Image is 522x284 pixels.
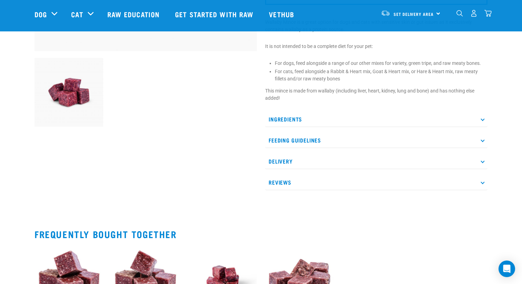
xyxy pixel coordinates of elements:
[35,9,47,19] a: Dog
[100,0,168,28] a: Raw Education
[275,60,487,67] li: For dogs, feed alongside a range of our other mixes for variety, green tripe, and raw meaty bones.
[484,10,492,17] img: home-icon@2x.png
[265,154,487,169] p: Delivery
[71,9,83,19] a: Cat
[275,68,487,82] li: For cats, feed alongside a Rabbit & Heart mix, Goat & Heart mix, or Hare & Heart mix, raw meaty f...
[265,133,487,148] p: Feeding Guidelines
[499,261,515,277] div: Open Intercom Messenger
[394,13,434,15] span: Set Delivery Area
[265,43,487,50] p: It is not intended to be a complete diet for your pet:
[265,87,487,102] p: This mince is made from wallaby (including liver, heart, kidney, lung and bone) and has nothing e...
[35,229,487,239] h2: Frequently bought together
[265,175,487,190] p: Reviews
[35,58,103,127] img: Wallaby Mince 1675
[168,0,262,28] a: Get started with Raw
[456,10,463,17] img: home-icon-1@2x.png
[262,0,303,28] a: Vethub
[381,10,390,16] img: van-moving.png
[265,111,487,127] p: Ingredients
[470,10,477,17] img: user.png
